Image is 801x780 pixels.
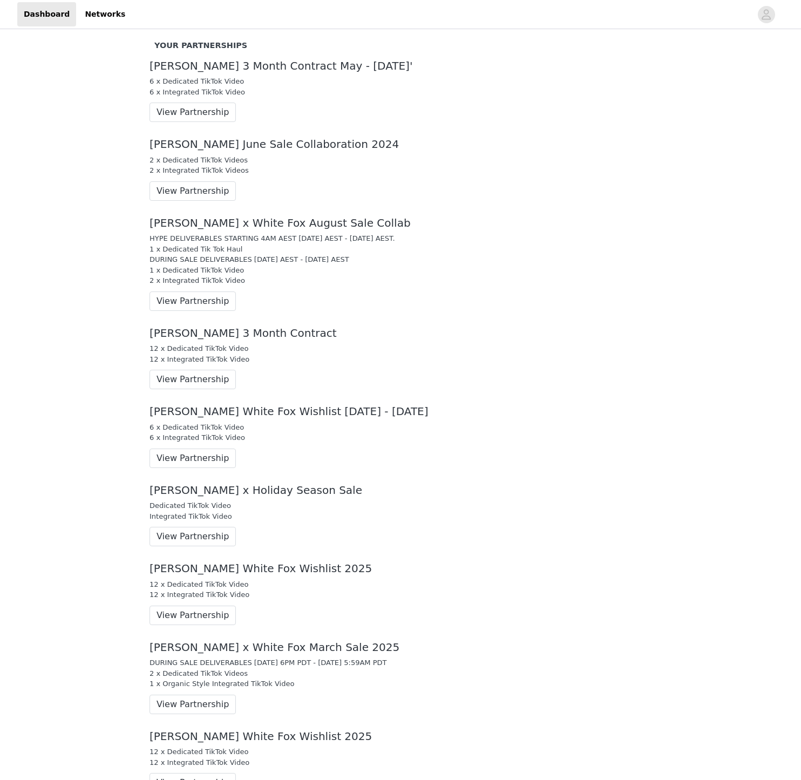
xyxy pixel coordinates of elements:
[150,291,236,311] button: View Partnership
[150,657,651,689] div: DURING SALE DELIVERABLES [DATE] 6PM PDT - [DATE] 5:59AM PDT 2 x Dedicated TikTok Videos 1 x Organ...
[150,484,651,497] div: [PERSON_NAME] x Holiday Season Sale
[150,327,651,340] div: [PERSON_NAME] 3 Month Contract
[150,695,236,714] button: View Partnership
[150,343,651,364] div: 12 x Dedicated TikTok Video 12 x Integrated TikTok Video
[150,217,651,229] div: [PERSON_NAME] x White Fox August Sale Collab
[150,60,651,72] div: [PERSON_NAME] 3 Month Contract May - [DATE]'
[150,233,651,286] div: HYPE DELIVERABLES STARTING 4AM AEST [DATE] AEST - [DATE] AEST. 1 x Dedicated Tik Tok Haul DURING ...
[150,155,651,176] div: 2 x Dedicated TikTok Videos 2 x Integrated TikTok Videos
[150,449,236,468] button: View Partnership
[761,6,771,23] div: avatar
[150,370,236,389] button: View Partnership
[150,500,651,521] div: Dedicated TikTok Video Integrated TikTok Video
[150,562,651,575] div: [PERSON_NAME] White Fox Wishlist 2025
[150,103,236,122] button: View Partnership
[150,138,651,151] div: [PERSON_NAME] June Sale Collaboration 2024
[150,579,651,600] div: 12 x Dedicated TikTok Video 12 x Integrated TikTok Video
[17,2,76,26] a: Dashboard
[150,730,651,743] div: [PERSON_NAME] White Fox Wishlist 2025
[78,2,132,26] a: Networks
[150,405,651,418] div: [PERSON_NAME] White Fox Wishlist [DATE] - [DATE]
[150,527,236,546] button: View Partnership
[150,422,651,443] div: 6 x Dedicated TikTok Video 6 x Integrated TikTok Video
[150,641,651,654] div: [PERSON_NAME] x White Fox March Sale 2025
[150,181,236,201] button: View Partnership
[150,747,651,768] div: 12 x Dedicated TikTok Video 12 x Integrated TikTok Video
[150,606,236,625] button: View Partnership
[150,76,651,97] div: 6 x Dedicated TikTok Video 6 x Integrated TikTok Video
[154,40,647,52] div: Your Partnerships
